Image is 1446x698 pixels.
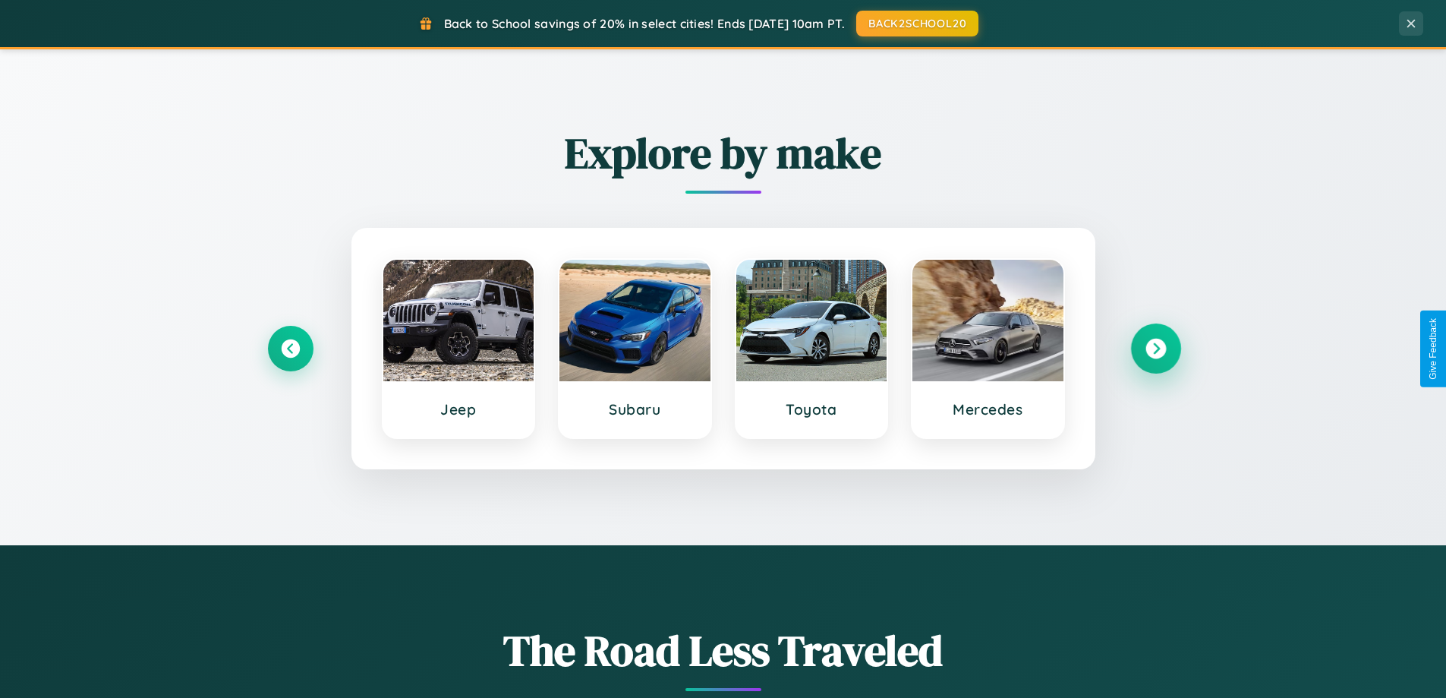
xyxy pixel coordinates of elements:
[856,11,978,36] button: BACK2SCHOOL20
[575,400,695,418] h3: Subaru
[928,400,1048,418] h3: Mercedes
[1428,318,1438,380] div: Give Feedback
[268,124,1179,182] h2: Explore by make
[268,621,1179,680] h1: The Road Less Traveled
[444,16,845,31] span: Back to School savings of 20% in select cities! Ends [DATE] 10am PT.
[751,400,872,418] h3: Toyota
[399,400,519,418] h3: Jeep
